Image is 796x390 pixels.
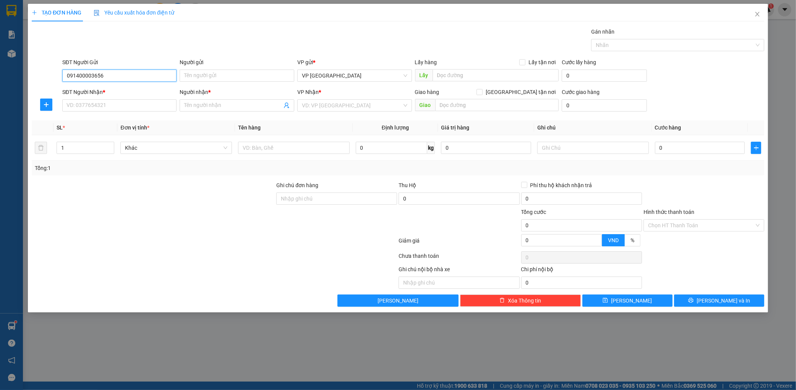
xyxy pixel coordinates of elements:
[747,4,768,25] button: Close
[398,252,520,265] div: Chưa thanh toán
[435,99,559,111] input: Dọc đường
[180,58,294,66] div: Người gửi
[611,296,652,305] span: [PERSON_NAME]
[655,125,681,131] span: Cước hàng
[562,59,596,65] label: Cước lấy hàng
[508,296,541,305] span: Xóa Thông tin
[499,298,505,304] span: delete
[751,145,761,151] span: plus
[754,11,760,17] span: close
[32,10,81,16] span: TẠO ĐƠN HÀNG
[441,142,531,154] input: 0
[603,298,608,304] span: save
[562,89,600,95] label: Cước giao hàng
[398,236,520,250] div: Giảm giá
[415,59,437,65] span: Lấy hàng
[297,89,319,95] span: VP Nhận
[32,10,37,15] span: plus
[631,237,634,243] span: %
[697,296,750,305] span: [PERSON_NAME] và In
[399,182,416,188] span: Thu Hộ
[238,142,350,154] input: VD: Bàn, Ghế
[751,142,761,154] button: plus
[483,88,559,96] span: [GEOGRAPHIC_DATA] tận nơi
[94,10,174,16] span: Yêu cầu xuất hóa đơn điện tử
[415,99,435,111] span: Giao
[40,99,52,111] button: plus
[521,265,642,277] div: Chi phí nội bộ
[57,125,63,131] span: SL
[608,237,619,243] span: VND
[674,295,764,307] button: printer[PERSON_NAME] và In
[399,265,519,277] div: Ghi chú nội bộ nhà xe
[582,295,673,307] button: save[PERSON_NAME]
[180,88,294,96] div: Người nhận
[415,89,439,95] span: Giao hàng
[120,125,149,131] span: Đơn vị tính
[460,295,581,307] button: deleteXóa Thông tin
[644,209,694,215] label: Hình thức thanh toán
[525,58,559,66] span: Lấy tận nơi
[562,70,647,82] input: Cước lấy hàng
[688,298,694,304] span: printer
[94,10,100,16] img: icon
[433,69,559,81] input: Dọc đường
[337,295,458,307] button: [PERSON_NAME]
[562,99,647,112] input: Cước giao hàng
[521,209,546,215] span: Tổng cước
[415,69,433,81] span: Lấy
[378,296,418,305] span: [PERSON_NAME]
[297,58,412,66] div: VP gửi
[534,120,652,135] th: Ghi chú
[399,277,519,289] input: Nhập ghi chú
[35,142,47,154] button: delete
[276,193,397,205] input: Ghi chú đơn hàng
[591,29,614,35] label: Gán nhãn
[537,142,649,154] input: Ghi Chú
[441,125,469,131] span: Giá trị hàng
[35,164,307,172] div: Tổng: 1
[41,102,52,108] span: plus
[427,142,435,154] span: kg
[62,88,177,96] div: SĐT Người Nhận
[527,181,595,189] span: Phí thu hộ khách nhận trả
[125,142,227,154] span: Khác
[382,125,409,131] span: Định lượng
[276,182,318,188] label: Ghi chú đơn hàng
[284,102,290,108] span: user-add
[302,70,407,81] span: VP Mỹ Đình
[238,125,261,131] span: Tên hàng
[62,58,177,66] div: SĐT Người Gửi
